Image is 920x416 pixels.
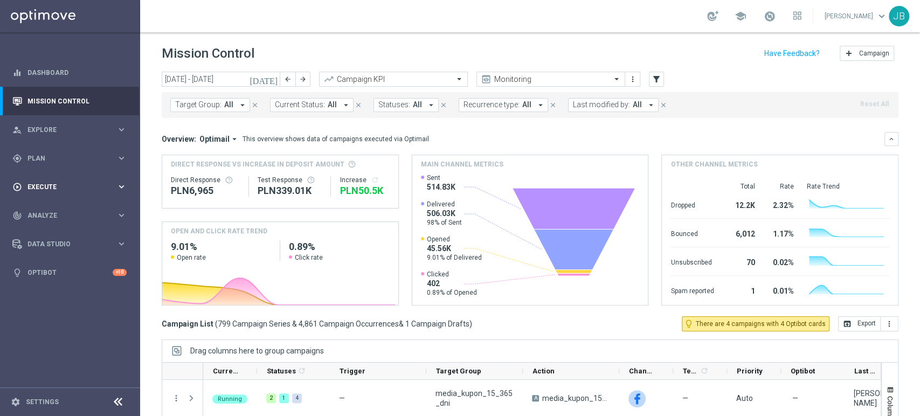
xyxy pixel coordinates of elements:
[12,268,22,278] i: lightbulb
[116,153,127,163] i: keyboard_arrow_right
[279,393,289,403] div: 1
[532,367,555,375] span: Action
[340,176,389,184] div: Increase
[289,240,389,253] h2: 0.89%
[296,365,306,377] span: Calculate column
[267,367,296,375] span: Statuses
[840,46,894,61] button: add Campaign
[12,240,127,248] button: Data Studio keyboard_arrow_right
[629,367,655,375] span: Channel
[373,98,439,112] button: Statuses: All arrow_drop_down
[427,200,462,209] span: Delivered
[12,239,116,249] div: Data Studio
[175,100,222,109] span: Target Group:
[549,101,557,109] i: close
[171,226,267,236] h4: OPEN AND CLICK RATE TREND
[12,182,22,192] i: play_circle_outline
[806,182,889,191] div: Rate Trend
[12,97,127,106] div: Mission Control
[845,49,853,58] i: add
[670,253,714,270] div: Unsubscribed
[427,218,462,227] span: 98% of Sent
[328,100,337,109] span: All
[27,212,116,219] span: Analyze
[427,182,455,192] span: 514.83K
[573,100,630,109] span: Last modified by:
[162,72,280,87] input: Select date range
[295,72,310,87] button: arrow_forward
[12,125,116,135] div: Explore
[843,320,852,328] i: open_in_browser
[250,74,279,84] i: [DATE]
[218,396,242,403] span: Running
[876,10,888,22] span: keyboard_arrow_down
[218,319,399,329] span: 799 Campaign Series & 4,861 Campaign Occurrences
[649,72,664,87] button: filter_alt
[12,68,127,77] div: equalizer Dashboard
[323,74,334,85] i: trending_up
[727,196,755,213] div: 12.2K
[171,176,240,184] div: Direct Response
[532,395,539,401] span: A
[12,268,127,277] button: lightbulb Optibot +10
[113,269,127,276] div: +10
[824,8,889,24] a: [PERSON_NAME]keyboard_arrow_down
[548,99,558,111] button: close
[284,75,292,83] i: arrow_back
[12,154,127,163] div: gps_fixed Plan keyboard_arrow_right
[435,389,514,408] span: media_kupon_15_365_dni
[171,160,344,169] span: Direct Response VS Increase In Deposit Amount
[670,281,714,299] div: Spam reported
[660,101,667,109] i: close
[27,184,116,190] span: Execute
[171,240,271,253] h2: 9.01%
[275,100,325,109] span: Current Status:
[684,319,694,329] i: lightbulb_outline
[792,393,798,403] span: —
[885,320,894,328] i: more_vert
[370,176,379,184] i: refresh
[12,126,127,134] button: person_search Explore keyboard_arrow_right
[888,135,895,143] i: keyboard_arrow_down
[340,184,389,197] div: PLN50,503
[405,319,469,329] span: 1 Campaign Drafts
[735,10,746,22] span: school
[767,281,793,299] div: 0.01%
[258,176,322,184] div: Test Response
[628,390,646,407] img: Facebook Custom Audience
[696,319,826,329] span: There are 4 campaigns with 4 Optibot cards
[12,154,116,163] div: Plan
[854,389,889,408] div: Patryk Przybolewski
[238,100,247,110] i: arrow_drop_down
[736,394,753,403] span: Auto
[355,101,362,109] i: close
[162,134,196,144] h3: Overview:
[212,393,247,404] colored-tag: Running
[12,211,116,220] div: Analyze
[12,68,22,78] i: equalizer
[767,253,793,270] div: 0.02%
[266,393,276,403] div: 2
[881,316,898,331] button: more_vert
[171,184,240,197] div: PLN6,965
[27,87,127,115] a: Mission Control
[670,224,714,241] div: Bounced
[230,134,239,144] i: arrow_drop_down
[27,58,127,87] a: Dashboard
[481,74,492,85] i: preview
[568,98,659,112] button: Last modified by: All arrow_drop_down
[737,367,763,375] span: Priority
[884,132,898,146] button: keyboard_arrow_down
[196,134,243,144] button: Optimail arrow_drop_down
[248,72,280,88] button: [DATE]
[670,196,714,213] div: Dropped
[646,100,656,110] i: arrow_drop_down
[12,183,127,191] div: play_circle_outline Execute keyboard_arrow_right
[340,367,365,375] span: Trigger
[27,241,116,247] span: Data Studio
[767,224,793,241] div: 1.17%
[27,258,113,287] a: Optibot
